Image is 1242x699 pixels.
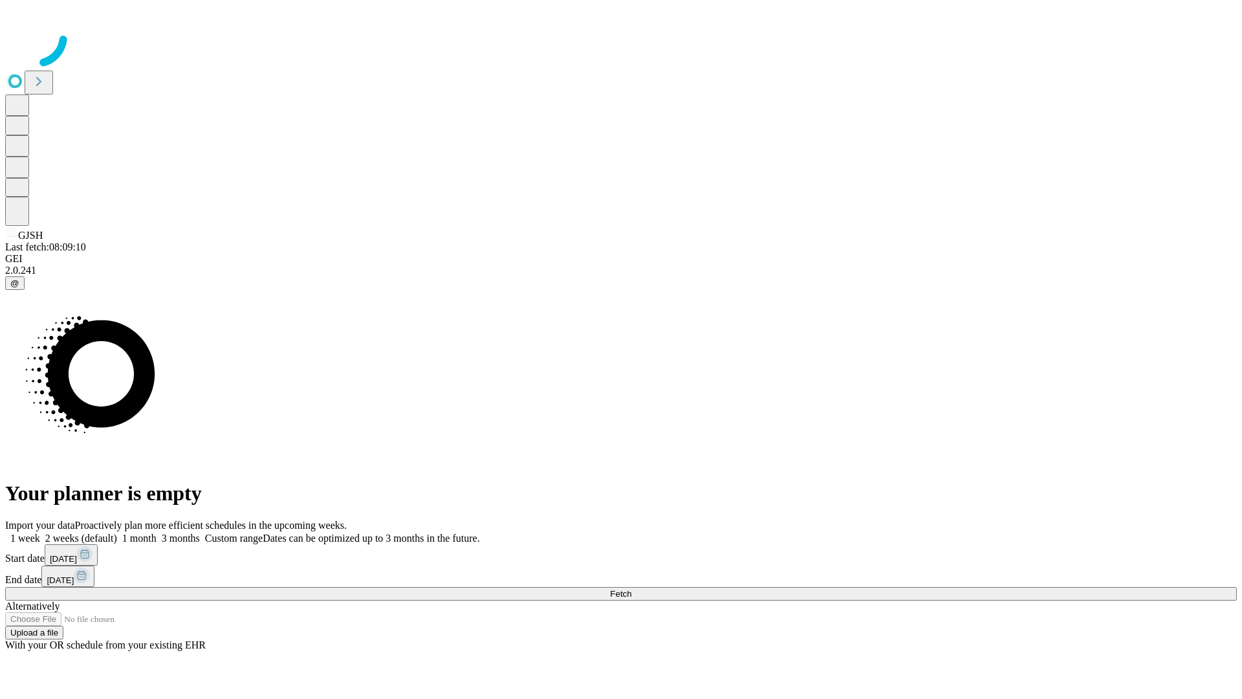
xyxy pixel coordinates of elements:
[5,520,75,531] span: Import your data
[5,253,1237,265] div: GEI
[162,533,200,544] span: 3 months
[610,589,631,599] span: Fetch
[205,533,263,544] span: Custom range
[45,544,98,566] button: [DATE]
[18,230,43,241] span: GJSH
[122,533,157,544] span: 1 month
[47,575,74,585] span: [DATE]
[5,482,1237,505] h1: Your planner is empty
[50,554,77,564] span: [DATE]
[5,601,60,612] span: Alternatively
[5,276,25,290] button: @
[75,520,347,531] span: Proactively plan more efficient schedules in the upcoming weeks.
[5,639,206,650] span: With your OR schedule from your existing EHR
[5,544,1237,566] div: Start date
[5,241,86,252] span: Last fetch: 08:09:10
[45,533,117,544] span: 2 weeks (default)
[10,533,40,544] span: 1 week
[5,265,1237,276] div: 2.0.241
[10,278,19,288] span: @
[263,533,479,544] span: Dates can be optimized up to 3 months in the future.
[5,566,1237,587] div: End date
[41,566,94,587] button: [DATE]
[5,626,63,639] button: Upload a file
[5,587,1237,601] button: Fetch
